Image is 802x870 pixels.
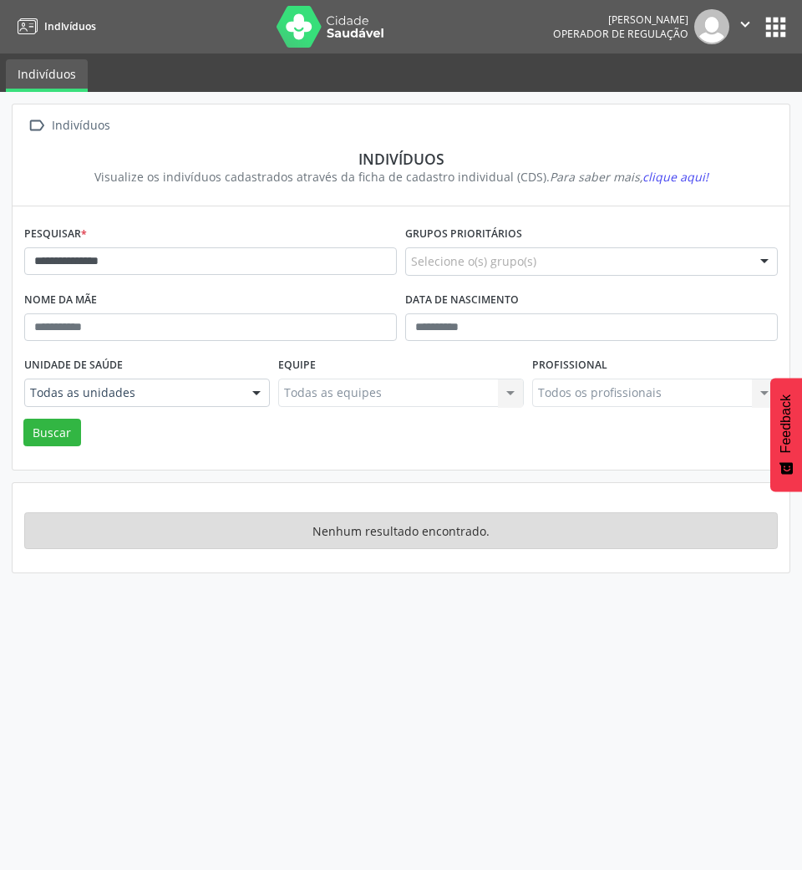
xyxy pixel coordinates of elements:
label: Equipe [278,353,316,379]
i:  [736,15,754,33]
label: Nome da mãe [24,287,97,313]
button: apps [761,13,790,42]
button: Buscar [23,419,81,447]
i: Para saber mais, [550,169,708,185]
span: clique aqui! [642,169,708,185]
span: Indivíduos [44,19,96,33]
a: Indivíduos [6,59,88,92]
span: Todas as unidades [30,384,236,401]
a:  Indivíduos [24,114,113,138]
span: Selecione o(s) grupo(s) [411,252,536,270]
div: Indivíduos [36,150,766,168]
div: Nenhum resultado encontrado. [24,512,778,549]
label: Pesquisar [24,221,87,247]
div: Indivíduos [48,114,113,138]
label: Unidade de saúde [24,353,123,379]
span: Feedback [779,394,794,453]
button: Feedback - Mostrar pesquisa [770,378,802,491]
label: Grupos prioritários [405,221,522,247]
div: [PERSON_NAME] [553,13,688,27]
span: Operador de regulação [553,27,688,41]
button:  [729,9,761,44]
img: img [694,9,729,44]
label: Profissional [532,353,607,379]
label: Data de nascimento [405,287,519,313]
a: Indivíduos [12,13,96,40]
i:  [24,114,48,138]
div: Visualize os indivíduos cadastrados através da ficha de cadastro individual (CDS). [36,168,766,186]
